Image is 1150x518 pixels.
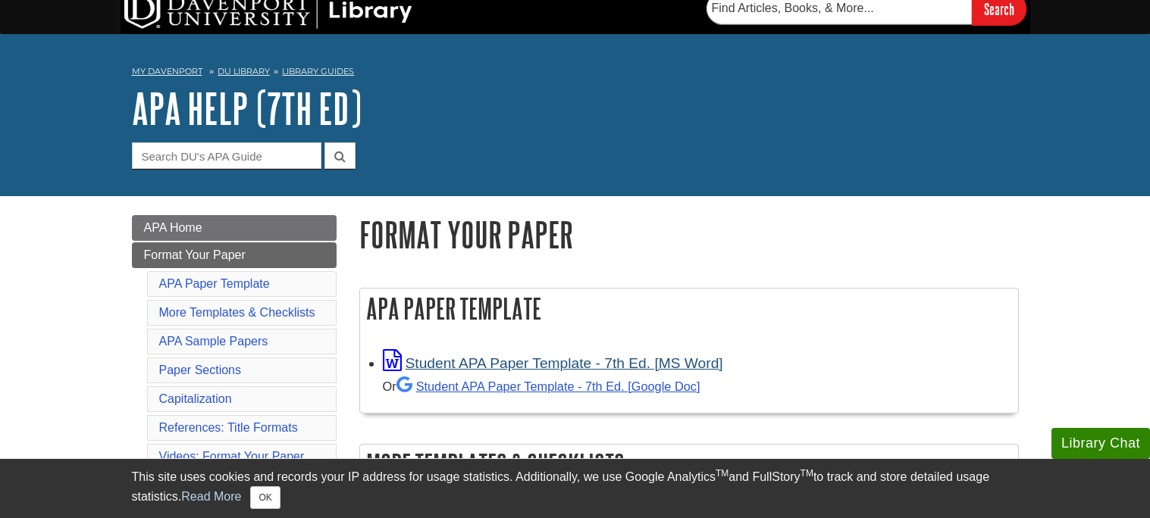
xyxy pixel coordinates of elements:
[132,142,321,169] input: Search DU's APA Guide
[132,242,337,268] a: Format Your Paper
[132,468,1019,509] div: This site uses cookies and records your IP address for usage statistics. Additionally, we use Goo...
[716,468,729,479] sup: TM
[159,277,270,290] a: APA Paper Template
[383,379,700,393] small: Or
[801,468,813,479] sup: TM
[250,486,280,509] button: Close
[360,289,1018,329] h2: APA Paper Template
[383,355,723,371] a: Link opens in new window
[159,450,305,463] a: Videos: Format Your Paper
[132,85,362,132] a: APA Help (7th Ed)
[181,490,241,503] a: Read More
[1051,428,1150,459] button: Library Chat
[159,392,232,405] a: Capitalization
[159,335,268,348] a: APA Sample Papers
[282,66,354,76] a: Library Guides
[396,379,700,393] a: Student APA Paper Template - 7th Ed. [Google Doc]
[132,65,202,78] a: My Davenport
[132,215,337,241] a: APA Home
[159,364,242,376] a: Paper Sections
[360,445,1018,485] h2: More Templates & Checklists
[159,306,315,319] a: More Templates & Checklists
[144,248,246,261] span: Format Your Paper
[218,66,270,76] a: DU Library
[159,421,298,434] a: References: Title Formats
[132,61,1019,86] nav: breadcrumb
[144,221,202,234] span: APA Home
[359,215,1019,254] h1: Format Your Paper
